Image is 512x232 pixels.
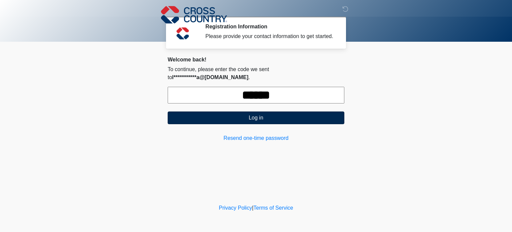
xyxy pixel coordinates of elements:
button: Log in [168,111,344,124]
a: Privacy Policy [219,205,252,211]
img: Cross Country Logo [161,5,227,24]
img: Agent Avatar [173,23,193,43]
a: | [252,205,253,211]
div: Please provide your contact information to get started. [205,32,334,40]
a: Terms of Service [253,205,293,211]
a: Resend one-time password [168,134,344,142]
p: To continue, please enter the code we sent to . [168,65,344,81]
h2: Welcome back! [168,56,344,63]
